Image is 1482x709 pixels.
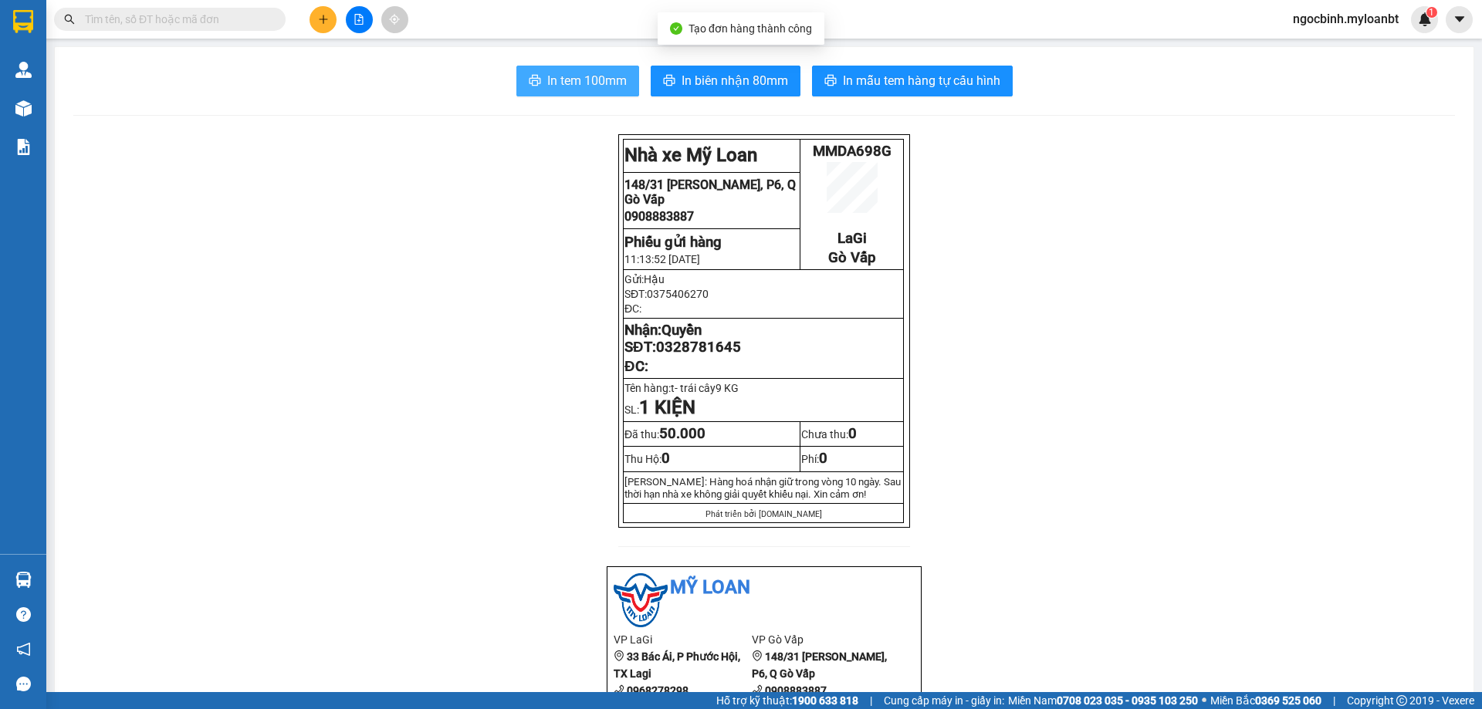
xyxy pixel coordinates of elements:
[1281,9,1411,29] span: ngocbinh.myloanbt
[624,447,800,471] td: Thu Hộ:
[624,234,722,251] strong: Phiếu gửi hàng
[800,447,904,471] td: Phí:
[381,6,408,33] button: aim
[870,692,872,709] span: |
[15,572,32,588] img: warehouse-icon
[659,425,705,442] span: 50.000
[624,322,740,356] strong: Nhận: SĐT:
[663,74,675,89] span: printer
[6,70,76,85] span: 0908883887
[661,322,702,339] span: Quyền
[16,642,31,657] span: notification
[752,684,763,695] span: phone
[752,650,763,661] span: environment
[170,98,199,115] span: LaGi
[15,100,32,116] img: warehouse-icon
[614,573,668,627] img: logo.jpg
[624,476,901,500] span: [PERSON_NAME]: Hàng hoá nhận giữ trong vòng 10 ngày. Sau thời hạn nhà xe không giải quy...
[1446,6,1473,33] button: caret-down
[752,631,890,648] li: VP Gò Vấp
[656,339,741,356] span: 0328781645
[64,14,75,25] span: search
[624,358,648,375] span: ĐC:
[146,8,223,25] span: 28YWVWEV
[1453,12,1467,26] span: caret-down
[624,422,800,447] td: Đã thu:
[647,288,709,300] span: 0375406270
[1255,694,1321,707] strong: 0369 525 060
[819,450,827,467] span: 0
[716,692,858,709] span: Hỗ trợ kỹ thuật:
[1057,694,1198,707] strong: 0708 023 035 - 0935 103 250
[1202,697,1206,704] span: ⚪️
[15,139,32,155] img: solution-icon
[705,509,822,519] span: Phát triển bởi [DOMAIN_NAME]
[627,684,689,697] b: 0968278298
[661,450,670,467] span: 0
[354,14,364,25] span: file-add
[765,684,827,697] b: 0908883887
[639,397,650,418] span: 1
[670,22,682,35] span: check-circle
[318,14,329,25] span: plus
[614,650,740,680] b: 33 Bác Ái, P Phước Hội, TX Lagi
[752,650,887,680] b: 148/31 [PERSON_NAME], P6, Q Gò Vấp
[624,382,902,394] p: Tên hàng:
[389,14,400,25] span: aim
[516,66,639,96] button: printerIn tem 100mm
[1008,692,1198,709] span: Miền Nam
[848,425,857,442] span: 0
[6,98,103,115] strong: Phiếu gửi hàng
[624,144,757,166] strong: Nhà xe Mỹ Loan
[843,71,1000,90] span: In mẫu tem hàng tự cấu hình
[1418,12,1432,26] img: icon-new-feature
[651,66,800,96] button: printerIn biên nhận 80mm
[792,694,858,707] strong: 1900 633 818
[624,273,902,285] p: Gửi:
[884,692,1004,709] span: Cung cấp máy in - giấy in:
[689,22,812,35] span: Tạo đơn hàng thành công
[1396,695,1407,706] span: copyright
[1210,692,1321,709] span: Miền Bắc
[671,382,746,394] span: t- trái cây
[15,62,32,78] img: warehouse-icon
[6,39,141,68] span: 21 [PERSON_NAME] P10 Q10
[624,177,796,207] span: 148/31 [PERSON_NAME], P6, Q Gò Vấp
[547,71,627,90] span: In tem 100mm
[682,71,788,90] span: In biên nhận 80mm
[812,66,1013,96] button: printerIn mẫu tem hàng tự cấu hình
[614,684,624,695] span: phone
[624,209,694,224] span: 0908883887
[624,288,709,300] span: SĐT:
[828,249,875,266] span: Gò Vấp
[310,6,337,33] button: plus
[644,273,665,285] span: Hậu
[529,74,541,89] span: printer
[650,397,695,418] strong: KIỆN
[614,573,915,603] li: Mỹ Loan
[346,6,373,33] button: file-add
[624,403,695,416] span: SL:
[813,143,892,160] span: MMDA698G
[13,10,33,33] img: logo-vxr
[16,607,31,622] span: question-circle
[716,382,739,394] span: 9 KG
[624,253,700,265] span: 11:13:52 [DATE]
[614,650,624,661] span: environment
[16,677,31,691] span: message
[85,11,267,28] input: Tìm tên, số ĐT hoặc mã đơn
[614,631,752,648] li: VP LaGi
[624,302,641,315] span: ĐC:
[1429,7,1434,18] span: 1
[824,74,837,89] span: printer
[6,8,139,29] strong: Nhà xe Mỹ Loan
[800,422,904,447] td: Chưa thu:
[837,230,867,247] span: LaGi
[1426,7,1437,18] sup: 1
[1333,692,1335,709] span: |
